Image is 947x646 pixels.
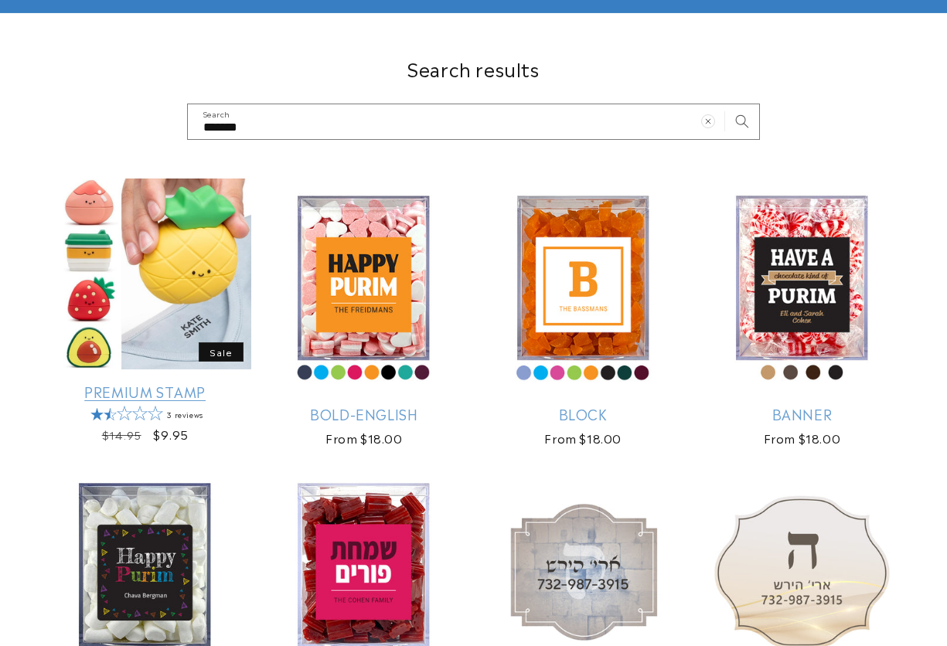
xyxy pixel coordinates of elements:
button: Clear search term [691,104,725,138]
h1: Search results [39,56,908,80]
a: Bold-English [257,405,470,423]
a: Block [477,405,690,423]
button: Search [725,104,759,138]
a: Banner [696,405,908,423]
a: Premium Stamp [39,382,251,400]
